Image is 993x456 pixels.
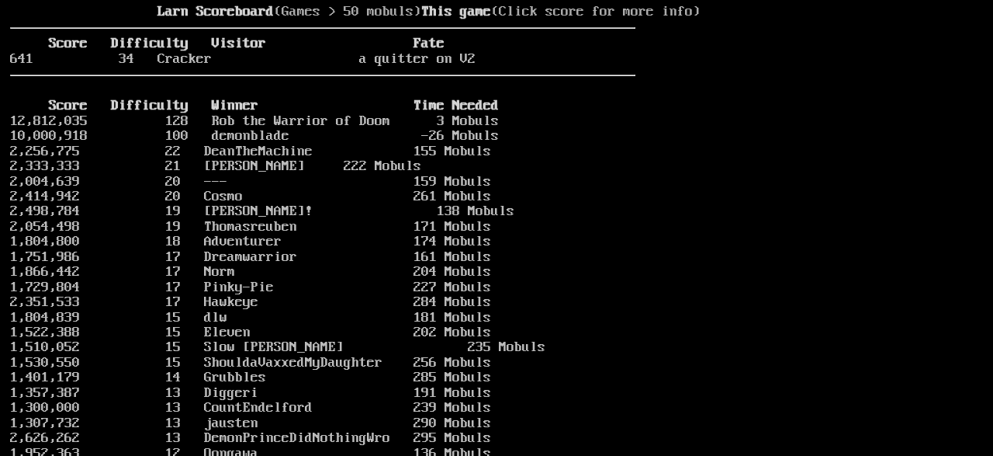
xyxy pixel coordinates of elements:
[10,430,491,446] a: 2,626,262 13 DemonPrinceDidNothingWro 295 Mobuls
[421,4,491,19] b: This game
[10,128,499,144] a: 10,000,918 100 demonblade -26 Mobuls
[10,400,491,416] a: 1,300,000 13 CountEndelford 239 Mobuls
[10,385,491,401] a: 1,357,387 13 Diggeri 191 Mobuls
[10,51,476,67] a: 641 34 Cracker a quitter on V2
[10,174,491,190] a: 2,004,639 20 --- 159 Mobuls
[10,144,491,159] a: 2,256,775 22 DeanTheMachine 155 Mobuls
[10,355,491,371] a: 1,530,550 15 ShouldaVaxxedMyDaughter 256 Mobuls
[10,234,491,249] a: 1,804,800 18 Adventurer 174 Mobuls
[10,310,491,325] a: 1,804,839 15 dlw 181 Mobuls
[10,158,421,174] a: 2,333,333 21 [PERSON_NAME] 222 Mobuls
[10,416,491,431] a: 1,307,732 13 jausten 290 Mobuls
[10,113,499,129] a: 12,812,035 128 Rob the Warrior of Doom 3 Mobuls
[10,294,491,310] a: 2,351,533 17 Hawkeye 284 Mobuls
[10,280,491,295] a: 1,729,804 17 Pinky-Pie 227 Mobuls
[10,370,491,385] a: 1,401,179 14 Grubbles 285 Mobuls
[49,36,445,51] b: Score Difficulty Visitor Fate
[10,325,491,340] a: 1,522,388 15 Eleven 202 Mobuls
[10,204,514,219] a: 2,498,784 19 [PERSON_NAME]! 138 Mobuls
[49,98,499,113] b: Score Difficulty Winner Time Needed
[10,264,491,280] a: 1,866,442 17 Norm 204 Mobuls
[157,4,274,19] b: Larn Scoreboard
[10,5,635,433] larn: (Games > 50 mobuls) (Click score for more info) Click on a score for more information ---- Reload...
[10,219,491,235] a: 2,054,498 19 Thomasreuben 171 Mobuls
[10,189,491,204] a: 2,414,942 20 Cosmo 261 Mobuls
[10,249,491,265] a: 1,751,986 17 Dreamwarrior 161 Mobuls
[10,339,545,355] a: 1,510,052 15 Slow [PERSON_NAME] 235 Mobuls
